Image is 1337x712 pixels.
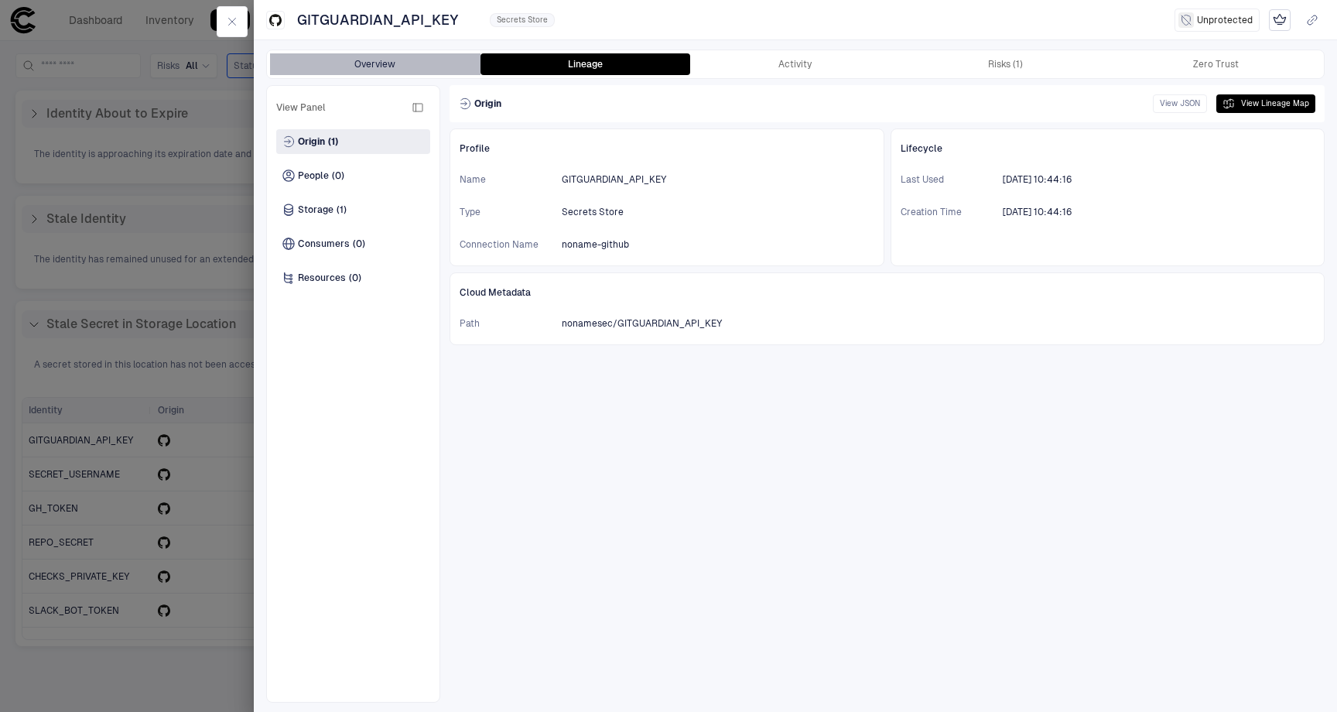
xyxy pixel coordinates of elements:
span: nonamesec/GITGUARDIAN_API_KEY [562,317,723,330]
span: Connection Name [460,238,552,251]
span: Resources [298,272,346,284]
span: Last Used [901,173,993,186]
button: View Lineage Map [1216,94,1315,113]
span: (0) [353,238,365,250]
span: [DATE] 10:44:16 [1003,173,1072,186]
button: nonamesec/GITGUARDIAN_API_KEY [559,311,744,336]
div: GitHub [269,14,282,26]
div: 2/7/2023 09:44:16 (GMT+00:00 UTC) [1003,173,1072,186]
span: (0) [349,272,361,284]
span: Secrets Store [497,15,548,26]
button: Activity [690,53,901,75]
span: (1) [337,204,347,216]
span: People [298,169,329,182]
span: Consumers [298,238,350,250]
span: Name [460,173,552,186]
div: Cloud Metadata [460,282,1315,303]
button: Overview [270,53,480,75]
button: View JSON [1153,94,1207,113]
span: Path [460,317,552,330]
span: Creation Time [901,206,993,218]
span: GITGUARDIAN_API_KEY [297,11,459,29]
div: Risks (1) [988,58,1023,70]
span: Origin [474,98,501,110]
span: [DATE] 10:44:16 [1003,206,1072,218]
button: 2/7/2023 09:44:16 (GMT+00:00 UTC) [1000,167,1093,192]
button: GITGUARDIAN_API_KEY [294,8,480,33]
div: Lifecycle [901,139,1315,159]
button: GITGUARDIAN_API_KEY [559,167,689,192]
span: View Panel [276,101,326,114]
button: noname-github [559,232,651,257]
span: Origin [298,135,325,148]
span: GITGUARDIAN_API_KEY [562,173,667,186]
button: Secrets Store [559,200,645,224]
button: 2/7/2023 09:44:16 (GMT+00:00 UTC) [1000,200,1093,224]
span: Secrets Store [562,206,624,218]
span: Unprotected [1197,14,1253,26]
span: Storage [298,204,333,216]
span: Type [460,206,552,218]
button: Lineage [480,53,691,75]
div: 2/7/2023 09:44:16 (GMT+00:00 UTC) [1003,206,1072,218]
div: Zero Trust [1193,58,1239,70]
span: noname-github [562,238,629,251]
div: Profile [460,139,874,159]
div: Mark as Crown Jewel [1269,9,1291,31]
span: (1) [328,135,338,148]
span: (0) [332,169,344,182]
